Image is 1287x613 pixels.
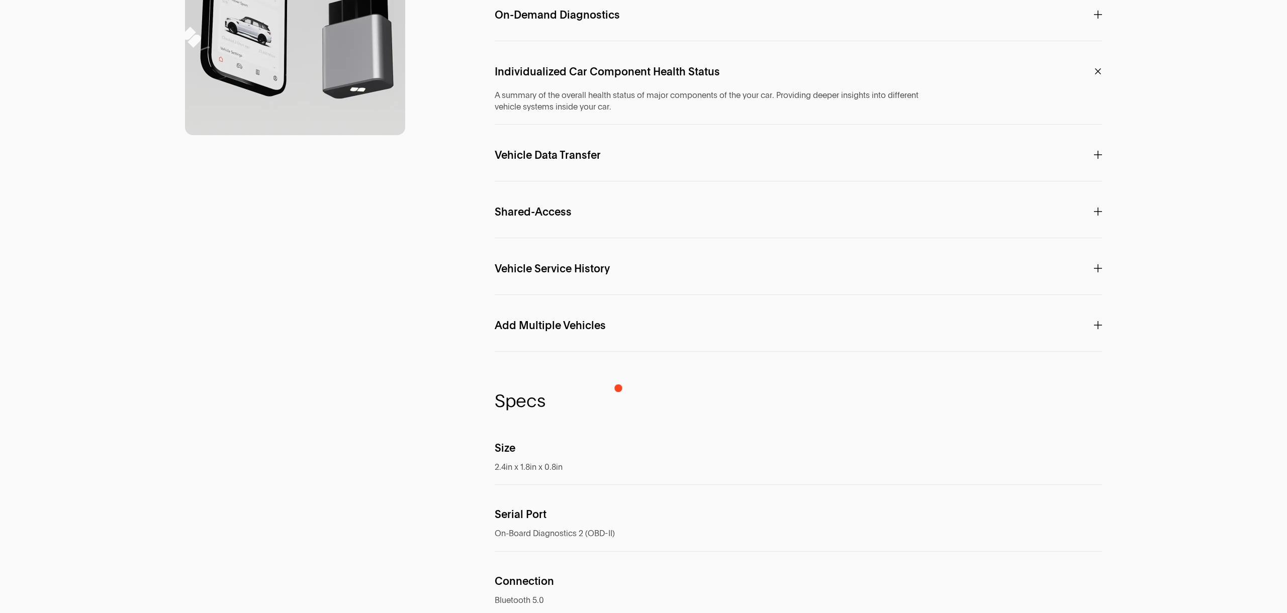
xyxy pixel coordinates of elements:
[495,263,610,274] span: Vehicle Service History
[495,90,918,101] span: A summary of the overall health status of major components of the your car. Providing deeper insi...
[505,392,516,411] span: p
[495,66,720,77] span: Individualized Car Component Health Status
[495,462,563,473] span: 2.4in x 1.8in x 0.8in
[495,528,947,539] span: On-Board Diagnostics 2 (OBD-II)
[495,320,606,331] span: Add Multiple Vehicles
[495,90,947,113] span: A summary of the overall health status of major components of the your car. Providing deeper insi...
[495,528,615,539] span: On-Board Diagnostics 2 (OBD-II)
[516,392,526,411] span: e
[495,207,572,218] span: Shared-Access
[495,392,1102,411] span: Specs
[495,509,546,520] span: Serial Port
[495,392,505,411] span: S
[526,392,537,411] span: c
[495,101,611,113] span: vehicle systems inside your car.
[495,150,601,161] span: Vehicle Data Transfer
[537,392,545,411] span: s
[495,595,544,606] span: Bluetooth 5.0
[495,462,947,473] span: 2.4in x 1.8in x 0.8in
[495,443,515,454] span: Size
[495,576,554,587] span: Connection
[495,595,947,606] span: Bluetooth 5.0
